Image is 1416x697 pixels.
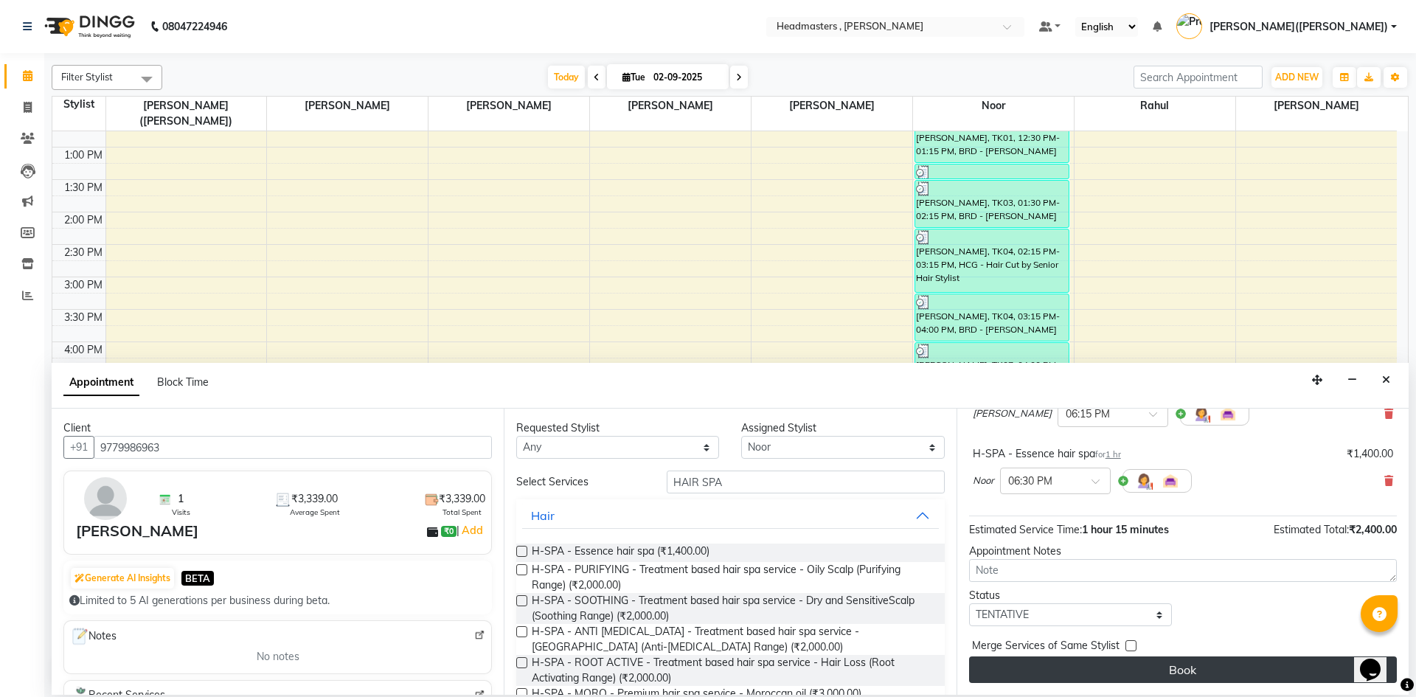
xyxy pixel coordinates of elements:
span: ₹0 [441,526,457,538]
span: H-SPA - SOOTHING - Treatment based hair spa service - Dry and SensitiveScalp (Soothing Range) (₹2... [532,593,932,624]
div: 3:00 PM [61,277,105,293]
span: Estimated Service Time: [969,523,1082,536]
span: BETA [181,571,214,585]
span: [PERSON_NAME] [973,406,1052,421]
span: [PERSON_NAME]([PERSON_NAME]) [106,97,267,131]
span: Filter Stylist [61,71,113,83]
img: Hairdresser.png [1193,405,1210,423]
span: 1 [178,491,184,507]
img: Interior.png [1219,405,1237,423]
div: [PERSON_NAME] [76,520,198,542]
button: Close [1375,369,1397,392]
div: Requested Stylist [516,420,719,436]
button: Generate AI Insights [71,568,174,589]
span: Total Spent [442,507,482,518]
div: Stylist [52,97,105,112]
b: 08047224946 [162,6,227,47]
span: H-SPA - ROOT ACTIVE - Treatment based hair spa service - Hair Loss (Root Activating Range) (₹2,00... [532,655,932,686]
span: [PERSON_NAME] [267,97,428,115]
input: Search Appointment [1134,66,1263,89]
div: H-SPA - Essence hair spa [973,446,1121,462]
div: Status [969,588,1172,603]
span: [PERSON_NAME] [752,97,912,115]
div: [PERSON_NAME], TK01, 12:30 PM-01:15 PM, BRD - [PERSON_NAME] [915,116,1069,162]
span: ₹3,339.00 [439,491,485,507]
span: Noor [913,97,1074,115]
span: Block Time [157,375,209,389]
span: Today [548,66,585,89]
input: Search by Name/Mobile/Email/Code [94,436,492,459]
div: Client [63,420,492,436]
small: for [1095,449,1121,460]
div: [PERSON_NAME], TK01, 01:15 PM-01:30 PM, O3-MSK-DTAN - D-Tan Pack [915,164,1069,178]
div: 3:30 PM [61,310,105,325]
span: Tue [619,72,649,83]
span: [PERSON_NAME] [1236,97,1397,115]
img: Hairdresser.png [1135,472,1153,490]
div: 4:00 PM [61,342,105,358]
span: 1 hr [1106,449,1121,460]
span: H-SPA - ANTI [MEDICAL_DATA] - Treatment based hair spa service - [GEOGRAPHIC_DATA] (Anti-[MEDICAL... [532,624,932,655]
span: [PERSON_NAME]([PERSON_NAME]) [1209,19,1388,35]
div: Appointment Notes [969,544,1397,559]
span: Average Spent [290,507,340,518]
div: 2:00 PM [61,212,105,228]
span: 1 hour 15 minutes [1082,523,1169,536]
img: Pramod gupta(shaurya) [1176,13,1202,39]
iframe: chat widget [1354,638,1401,682]
div: Limited to 5 AI generations per business during beta. [69,593,486,608]
span: ADD NEW [1275,72,1319,83]
button: ADD NEW [1271,67,1322,88]
span: ₹2,400.00 [1349,523,1397,536]
img: avatar [84,477,127,520]
span: Notes [70,627,117,646]
span: ₹3,339.00 [291,491,338,507]
span: Estimated Total: [1274,523,1349,536]
span: [PERSON_NAME] [590,97,751,115]
div: 2:30 PM [61,245,105,260]
div: 1:00 PM [61,148,105,163]
div: [PERSON_NAME], TK04, 02:15 PM-03:15 PM, HCG - Hair Cut by Senior Hair Stylist [915,229,1069,292]
div: [PERSON_NAME], TK07, 04:00 PM-04:45 PM, BD - Blow dry [915,343,1069,389]
div: Select Services [505,474,655,490]
input: 2025-09-02 [649,66,723,89]
div: ₹1,400.00 [1347,446,1393,462]
span: H-SPA - PURIFYING - Treatment based hair spa service - Oily Scalp (Purifying Range) (₹2,000.00) [532,562,932,593]
span: [PERSON_NAME] [428,97,589,115]
img: logo [38,6,139,47]
div: 1:30 PM [61,180,105,195]
button: Hair [522,502,938,529]
div: Assigned Stylist [741,420,944,436]
a: Add [459,521,485,539]
span: H-SPA - Essence hair spa (₹1,400.00) [532,544,709,562]
span: Rahul [1075,97,1235,115]
button: +91 [63,436,94,459]
span: Appointment [63,370,139,396]
span: | [457,521,485,539]
span: No notes [257,649,299,665]
span: Noor [973,474,994,488]
span: Visits [172,507,190,518]
button: Book [969,656,1397,683]
span: Merge Services of Same Stylist [972,638,1120,656]
img: Interior.png [1162,472,1179,490]
input: Search by service name [667,471,945,493]
div: [PERSON_NAME], TK04, 03:15 PM-04:00 PM, BRD - [PERSON_NAME] [915,294,1069,341]
div: Hair [531,507,555,524]
div: [PERSON_NAME], TK03, 01:30 PM-02:15 PM, BRD - [PERSON_NAME] [915,181,1069,227]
